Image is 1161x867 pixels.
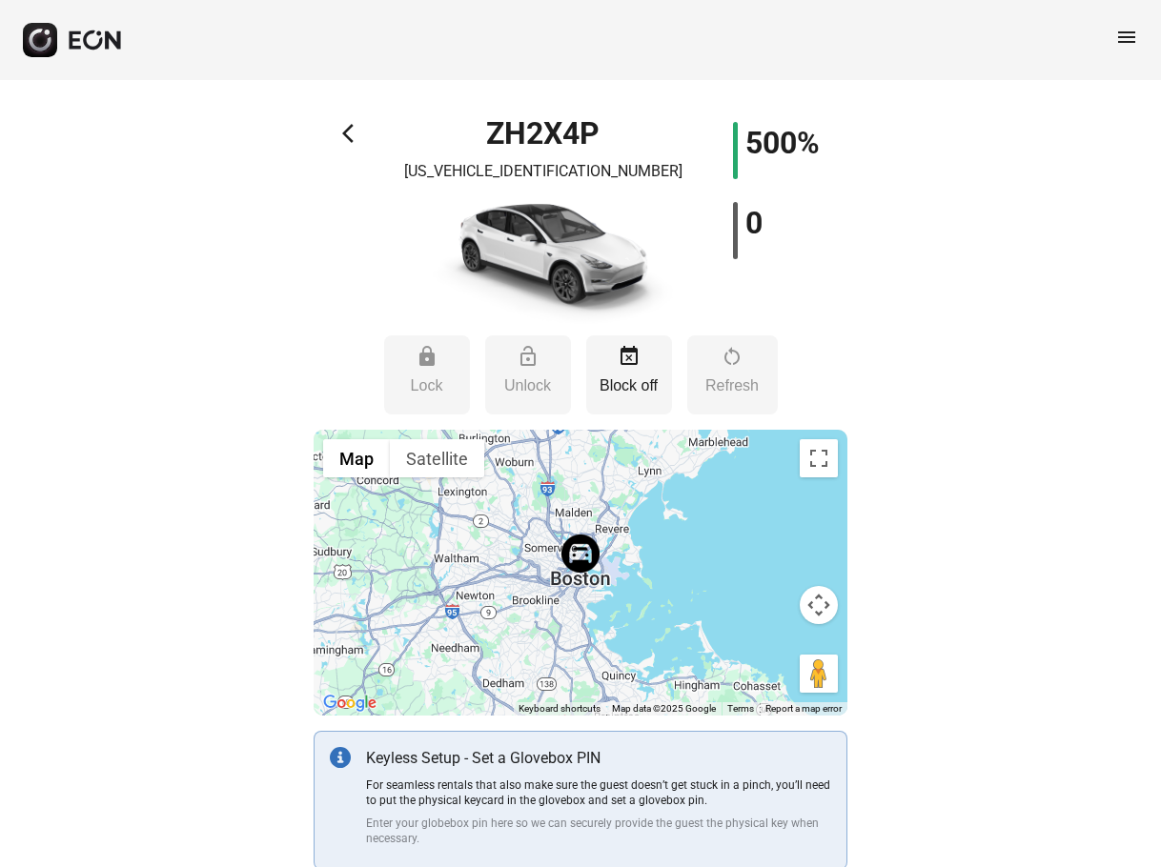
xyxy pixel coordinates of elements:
img: car [410,191,677,324]
h1: ZH2X4P [486,122,600,145]
button: Block off [586,335,672,414]
p: [US_VEHICLE_IDENTIFICATION_NUMBER] [404,160,682,183]
button: Keyboard shortcuts [519,702,601,716]
p: Enter your globebox pin here so we can securely provide the guest the physical key when necessary. [366,816,831,846]
h1: 500% [745,131,820,154]
button: Drag Pegman onto the map to open Street View [800,655,838,693]
p: Block off [596,374,662,397]
img: info [330,747,351,768]
button: Map camera controls [800,586,838,624]
p: Keyless Setup - Set a Glovebox PIN [366,747,831,770]
button: Show satellite imagery [390,439,484,477]
button: Toggle fullscreen view [800,439,838,477]
button: Show street map [323,439,390,477]
span: event_busy [618,345,641,368]
a: Report a map error [765,703,842,714]
h1: 0 [745,212,763,234]
a: Terms (opens in new tab) [727,703,754,714]
a: Open this area in Google Maps (opens a new window) [318,691,381,716]
span: menu [1115,26,1138,49]
span: Map data ©2025 Google [612,703,716,714]
p: For seamless rentals that also make sure the guest doesn’t get stuck in a pinch, you’ll need to p... [366,777,831,808]
span: arrow_back_ios [342,122,365,145]
img: Google [318,691,381,716]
